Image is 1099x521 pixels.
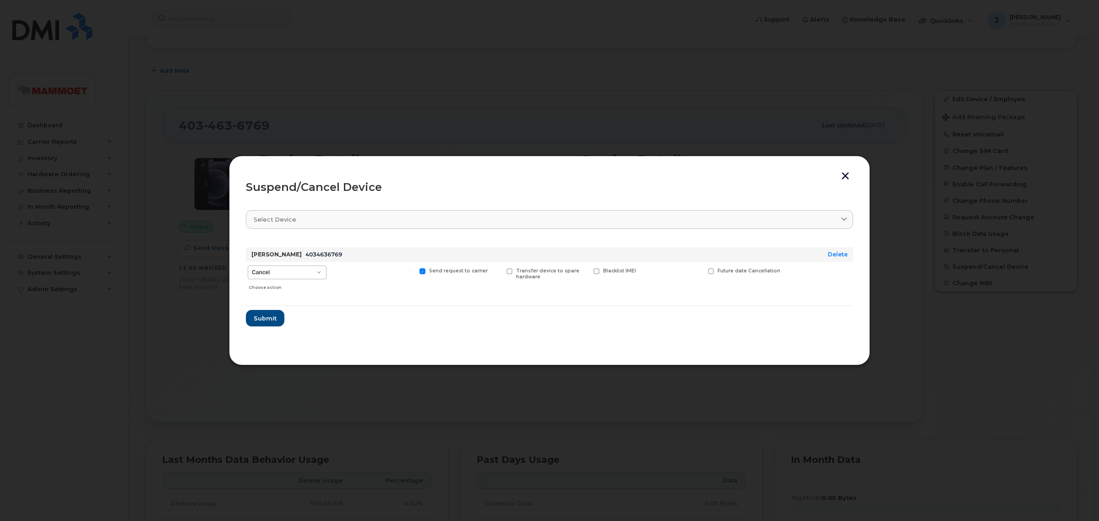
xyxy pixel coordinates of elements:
strong: [PERSON_NAME] [251,251,302,258]
input: Send request to carrier [408,268,413,273]
span: Submit [254,314,277,323]
span: 4034636769 [305,251,342,258]
a: Delete [828,251,848,258]
a: Select device [246,210,853,229]
span: Blacklist IMEI [603,268,636,274]
div: Suspend/Cancel Device [246,182,853,193]
div: Choose action [249,280,326,291]
span: Transfer device to spare hardware [516,268,579,280]
input: Transfer device to spare hardware [495,268,500,273]
button: Submit [246,310,284,326]
span: Send request to carrier [429,268,488,274]
iframe: Messenger Launcher [1059,481,1092,514]
span: Select device [254,215,296,224]
input: Blacklist IMEI [582,268,587,273]
span: Future date Cancellation [718,268,780,274]
input: Future date Cancellation [697,268,702,273]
